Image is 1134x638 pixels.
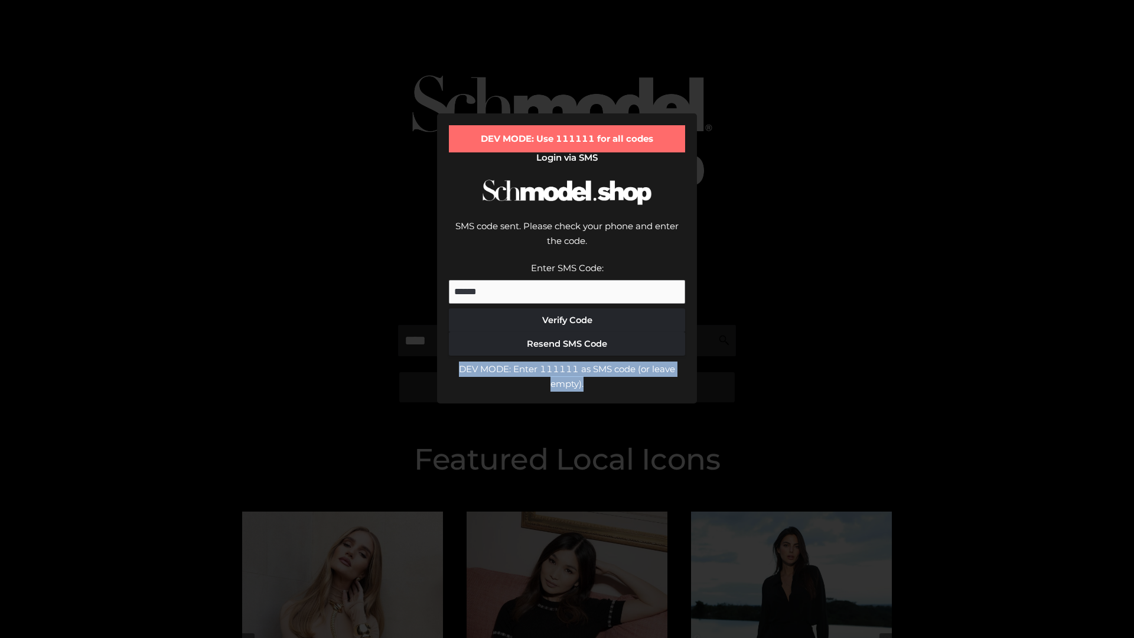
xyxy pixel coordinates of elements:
h2: Login via SMS [449,152,685,163]
div: DEV MODE: Enter 111111 as SMS code (or leave empty). [449,362,685,392]
div: DEV MODE: Use 111111 for all codes [449,125,685,152]
label: Enter SMS Code: [531,262,604,274]
img: Schmodel Logo [478,169,656,216]
button: Resend SMS Code [449,332,685,356]
button: Verify Code [449,308,685,332]
div: SMS code sent. Please check your phone and enter the code. [449,219,685,261]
